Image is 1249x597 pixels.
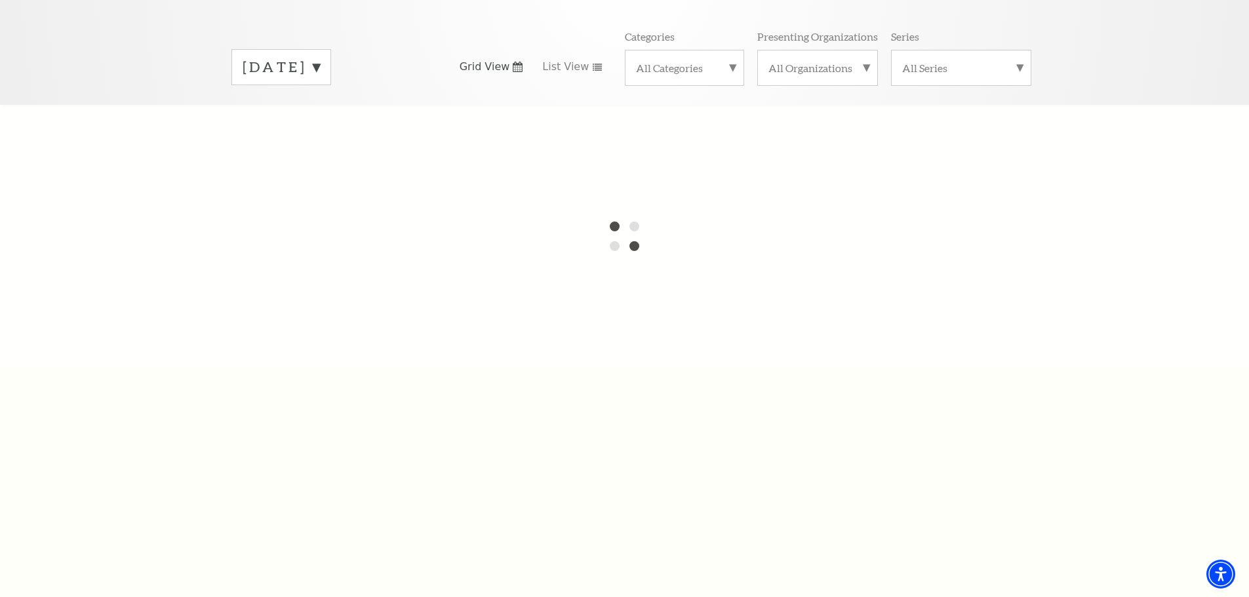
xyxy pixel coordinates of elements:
div: Accessibility Menu [1206,560,1235,588]
label: All Series [902,61,1020,75]
label: All Categories [636,61,733,75]
label: All Organizations [768,61,867,75]
p: Series [891,29,919,43]
p: Categories [625,29,675,43]
span: Grid View [460,60,510,74]
p: Presenting Organizations [757,29,878,43]
label: [DATE] [243,57,320,77]
span: List View [542,60,589,74]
